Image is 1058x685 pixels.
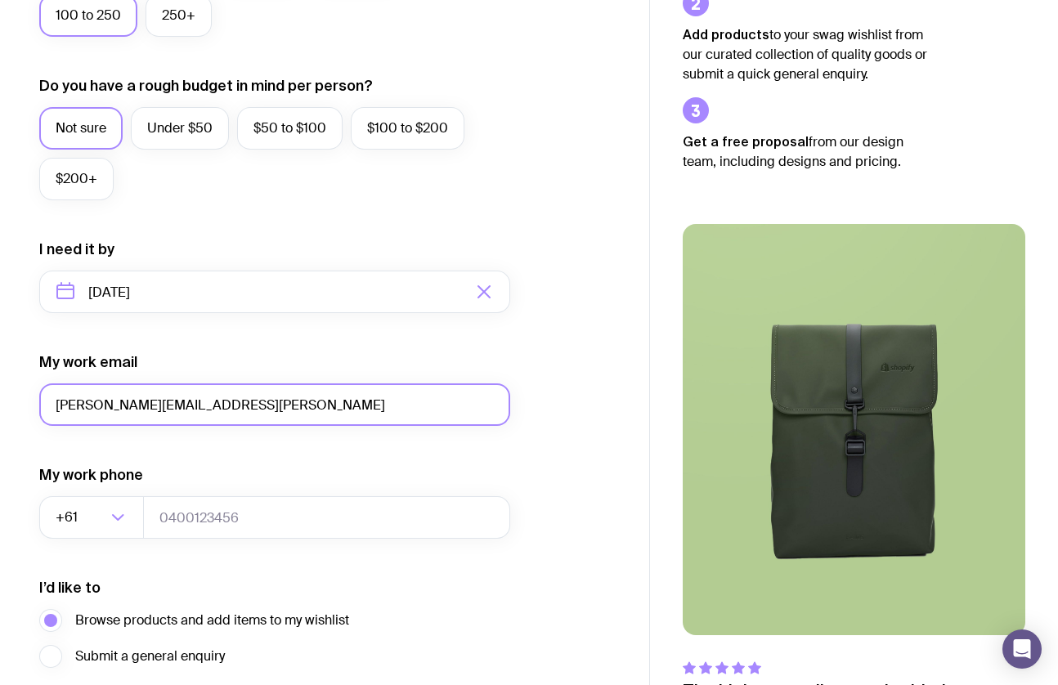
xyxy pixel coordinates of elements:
strong: Add products [683,27,769,42]
span: Browse products and add items to my wishlist [75,611,349,630]
label: $100 to $200 [351,107,464,150]
p: from our design team, including designs and pricing. [683,132,928,172]
label: $50 to $100 [237,107,343,150]
input: Select a target date [39,271,510,313]
span: Submit a general enquiry [75,647,225,666]
input: 0400123456 [143,496,510,539]
label: My work email [39,352,137,372]
input: Search for option [81,496,106,539]
p: to your swag wishlist from our curated collection of quality goods or submit a quick general enqu... [683,25,928,84]
label: I need it by [39,240,114,259]
label: My work phone [39,465,143,485]
span: +61 [56,496,81,539]
strong: Get a free proposal [683,134,809,149]
div: Search for option [39,496,144,539]
label: Under $50 [131,107,229,150]
label: $200+ [39,158,114,200]
label: Not sure [39,107,123,150]
label: Do you have a rough budget in mind per person? [39,76,373,96]
div: Open Intercom Messenger [1002,629,1042,669]
input: you@email.com [39,383,510,426]
label: I’d like to [39,578,101,598]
